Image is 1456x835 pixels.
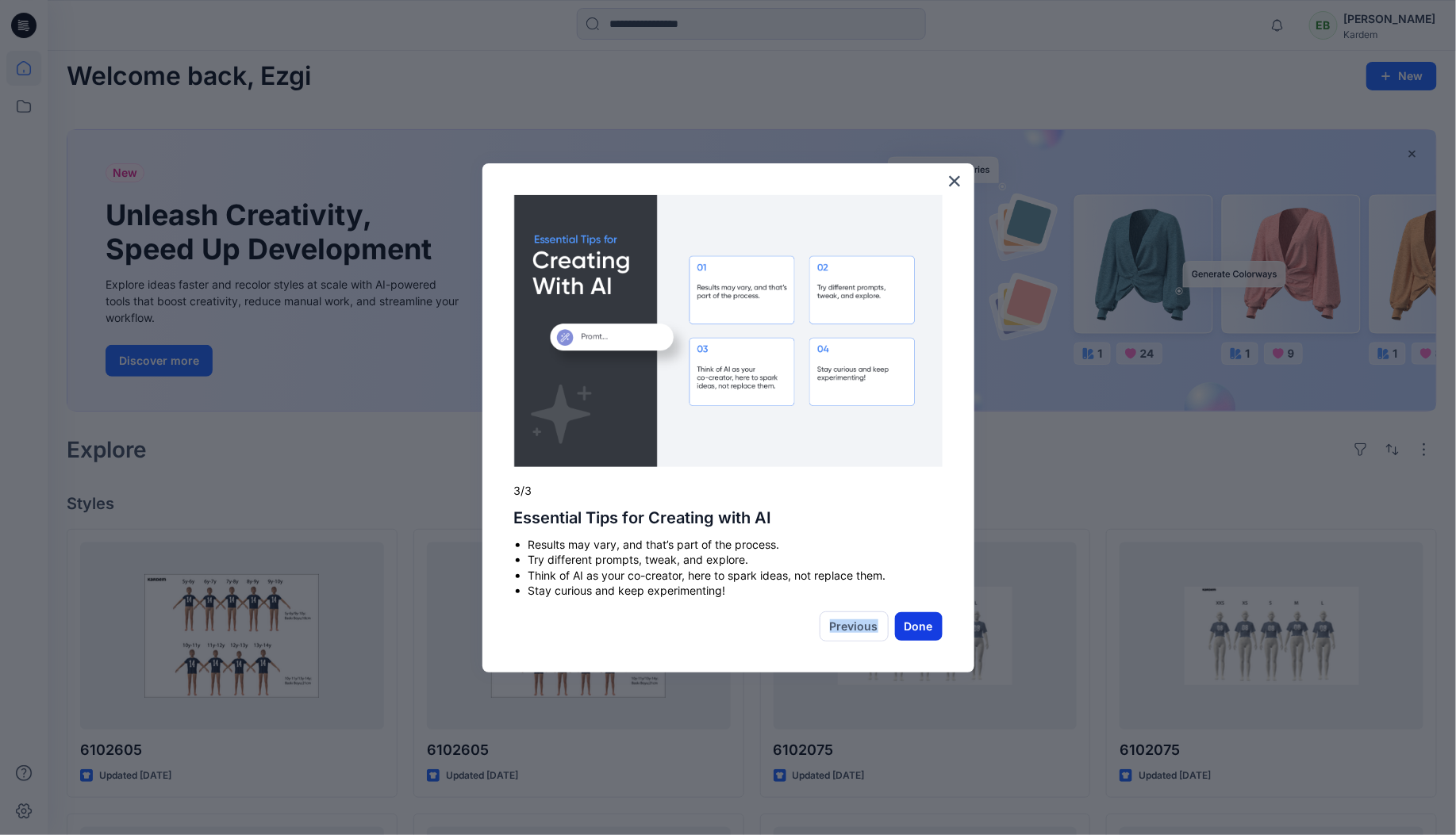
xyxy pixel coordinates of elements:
h2: Essential Tips for Creating with AI [514,508,943,527]
button: Close [947,168,962,193]
li: Stay curious and keep experimenting! [528,583,943,599]
li: Results may vary, and that’s part of the process. [528,537,943,553]
p: 3/3 [514,483,943,499]
li: Think of AI as your co-creator, here to spark ideas, not replace them. [528,568,943,584]
li: Try different prompts, tweak, and explore. [528,552,943,568]
button: Done [895,612,943,641]
button: Previous [820,611,889,642]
